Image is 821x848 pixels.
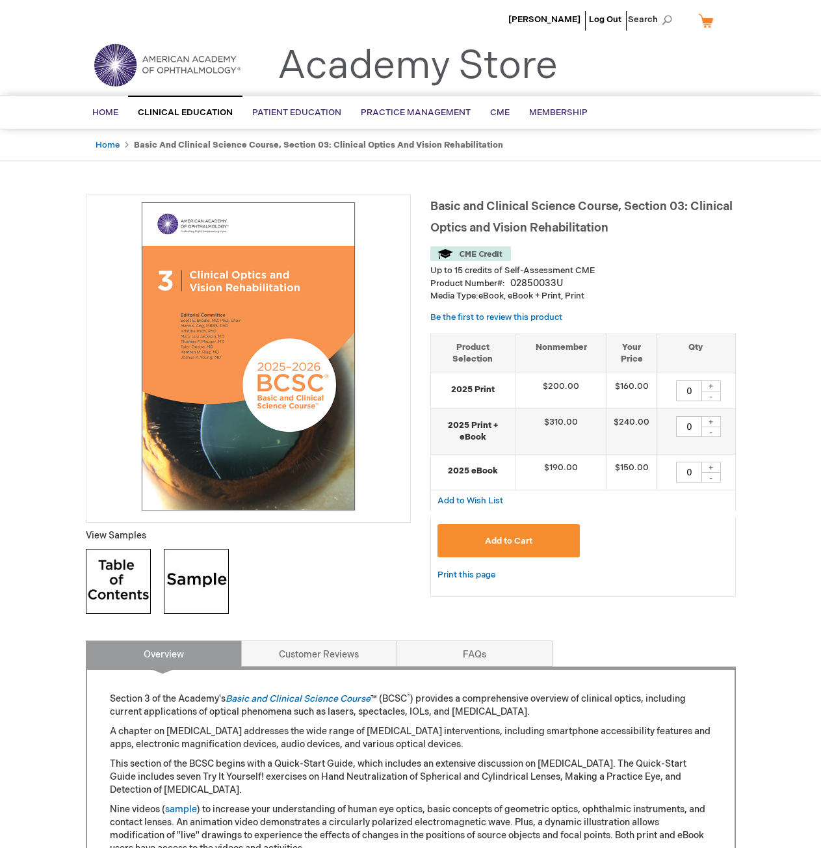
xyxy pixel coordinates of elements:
div: + [701,462,721,473]
a: Overview [86,641,242,667]
td: $190.00 [515,454,607,490]
td: $200.00 [515,373,607,408]
a: sample [165,804,197,815]
button: Add to Cart [437,524,580,557]
p: Section 3 of the Academy's ™ (BCSC ) provides a comprehensive overview of clinical optics, includ... [110,693,712,719]
a: [PERSON_NAME] [508,14,580,25]
strong: 2025 Print + eBook [437,419,508,444]
td: $150.00 [607,454,657,490]
th: Product Selection [431,334,515,373]
td: $240.00 [607,408,657,454]
strong: 2025 eBook [437,465,508,477]
span: Search [628,7,677,33]
span: CME [490,107,510,118]
th: Your Price [607,334,657,373]
strong: 2025 Print [437,384,508,396]
th: Qty [657,334,735,373]
input: Qty [676,462,702,483]
div: - [701,391,721,401]
td: $310.00 [515,408,607,454]
div: 02850033U [510,277,563,290]
img: CME Credit [430,246,511,261]
a: Log Out [589,14,621,25]
span: Practice Management [361,107,471,118]
div: - [701,427,721,437]
span: Membership [529,107,588,118]
li: Up to 15 credits of Self-Assessment CME [430,265,736,277]
strong: Basic and Clinical Science Course, Section 03: Clinical Optics and Vision Rehabilitation [134,140,503,150]
a: Basic and Clinical Science Course [226,693,371,704]
a: Be the first to review this product [430,312,562,323]
td: $160.00 [607,373,657,408]
p: View Samples [86,529,411,542]
input: Qty [676,416,702,437]
a: Customer Reviews [241,641,397,667]
p: This section of the BCSC begins with a Quick-Start Guide, which includes an extensive discussion ... [110,758,712,797]
span: Patient Education [252,107,341,118]
strong: Media Type: [430,291,478,301]
span: Clinical Education [138,107,233,118]
sup: ® [407,693,410,700]
span: Home [92,107,118,118]
a: FAQs [397,641,553,667]
a: Home [96,140,120,150]
a: Academy Store [278,43,558,90]
a: Print this page [437,567,495,583]
div: - [701,472,721,483]
p: A chapter on [MEDICAL_DATA] addresses the wide range of [MEDICAL_DATA] interventions, including s... [110,725,712,751]
img: Click to view [164,549,229,614]
span: Basic and Clinical Science Course, Section 03: Clinical Optics and Vision Rehabilitation [430,200,733,235]
th: Nonmember [515,334,607,373]
p: eBook, eBook + Print, Print [430,290,736,302]
span: Add to Cart [485,536,532,546]
img: Basic and Clinical Science Course, Section 03: Clinical Optics and Vision Rehabilitation [93,201,404,512]
input: Qty [676,380,702,401]
div: + [701,380,721,391]
img: Click to view [86,549,151,614]
div: + [701,416,721,427]
strong: Product Number [430,278,505,289]
a: Add to Wish List [437,495,503,506]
